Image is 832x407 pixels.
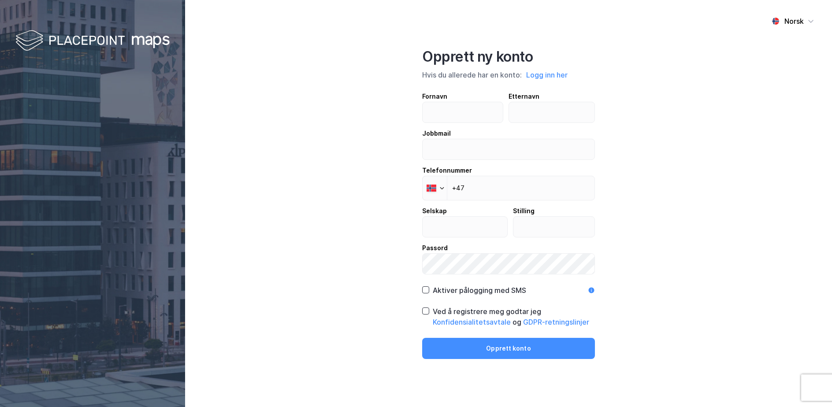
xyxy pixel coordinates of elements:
[422,176,595,200] input: Telefonnummer
[513,206,595,216] div: Stilling
[422,165,595,176] div: Telefonnummer
[422,206,508,216] div: Selskap
[422,128,595,139] div: Jobbmail
[422,243,595,253] div: Passord
[422,69,595,81] div: Hvis du allerede har en konto:
[15,28,170,54] img: logo-white.f07954bde2210d2a523dddb988cd2aa7.svg
[422,91,503,102] div: Fornavn
[524,69,570,81] button: Logg inn her
[784,16,804,26] div: Norsk
[509,91,595,102] div: Etternavn
[423,176,447,200] div: Norway: + 47
[433,306,595,327] div: Ved å registrere meg godtar jeg og
[433,285,526,296] div: Aktiver pålogging med SMS
[422,338,595,359] button: Opprett konto
[422,48,595,66] div: Opprett ny konto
